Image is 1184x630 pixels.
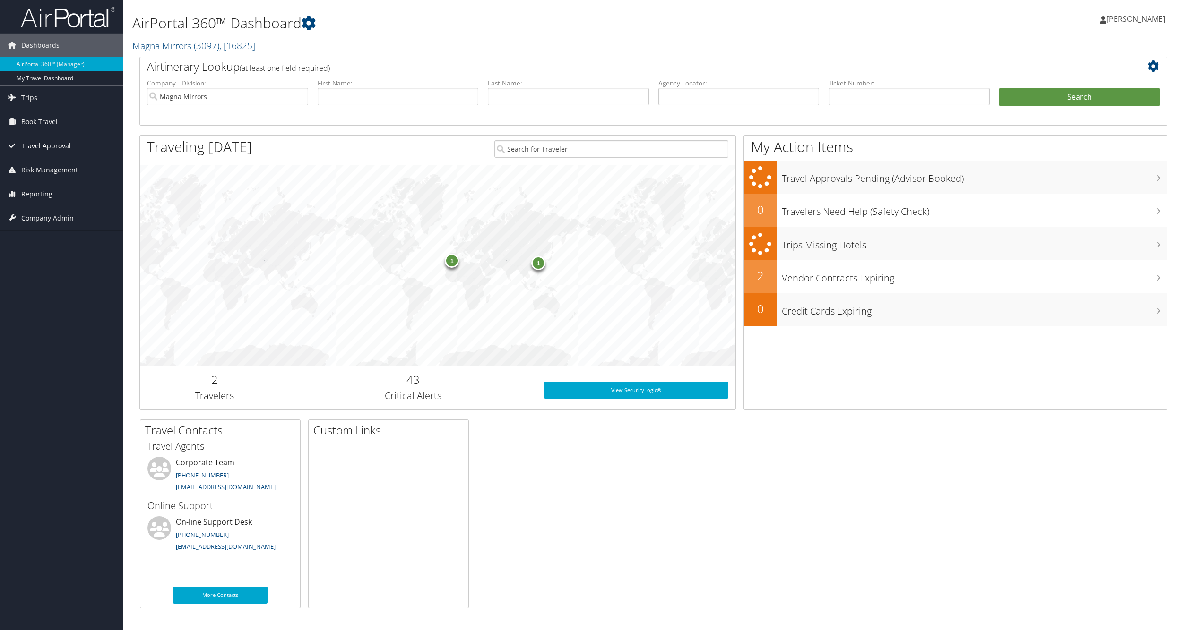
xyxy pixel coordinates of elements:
[176,483,276,491] a: [EMAIL_ADDRESS][DOMAIN_NAME]
[176,542,276,551] a: [EMAIL_ADDRESS][DOMAIN_NAME]
[21,34,60,57] span: Dashboards
[145,422,300,438] h2: Travel Contacts
[744,293,1167,326] a: 0Credit Cards Expiring
[143,516,298,555] li: On-line Support Desk
[744,161,1167,194] a: Travel Approvals Pending (Advisor Booked)
[829,78,990,88] label: Ticket Number:
[21,134,71,158] span: Travel Approval
[21,158,78,182] span: Risk Management
[21,182,52,206] span: Reporting
[744,260,1167,293] a: 2Vendor Contracts Expiring
[147,440,293,453] h3: Travel Agents
[488,78,649,88] label: Last Name:
[658,78,820,88] label: Agency Locator:
[999,88,1160,107] button: Search
[313,422,468,438] h2: Custom Links
[544,382,728,399] a: View SecurityLogic®
[744,301,777,317] h2: 0
[176,471,229,479] a: [PHONE_NUMBER]
[744,194,1167,227] a: 0Travelers Need Help (Safety Check)
[782,200,1167,218] h3: Travelers Need Help (Safety Check)
[147,59,1074,75] h2: Airtinerary Lookup
[445,254,459,268] div: 1
[744,268,777,284] h2: 2
[782,167,1167,185] h3: Travel Approvals Pending (Advisor Booked)
[531,256,545,270] div: 1
[744,227,1167,261] a: Trips Missing Hotels
[21,86,37,110] span: Trips
[147,372,282,388] h2: 2
[240,63,330,73] span: (at least one field required)
[21,206,74,230] span: Company Admin
[194,39,219,52] span: ( 3097 )
[132,39,255,52] a: Magna Mirrors
[21,110,58,134] span: Book Travel
[744,202,777,218] h2: 0
[147,137,252,157] h1: Traveling [DATE]
[143,457,298,495] li: Corporate Team
[782,300,1167,318] h3: Credit Cards Expiring
[147,78,308,88] label: Company - Division:
[147,499,293,512] h3: Online Support
[21,6,115,28] img: airportal-logo.png
[782,267,1167,285] h3: Vendor Contracts Expiring
[147,389,282,402] h3: Travelers
[173,587,268,604] a: More Contacts
[219,39,255,52] span: , [ 16825 ]
[1100,5,1175,33] a: [PERSON_NAME]
[296,372,530,388] h2: 43
[296,389,530,402] h3: Critical Alerts
[782,234,1167,252] h3: Trips Missing Hotels
[132,13,827,33] h1: AirPortal 360™ Dashboard
[744,137,1167,157] h1: My Action Items
[494,140,728,158] input: Search for Traveler
[318,78,479,88] label: First Name:
[176,530,229,539] a: [PHONE_NUMBER]
[1106,14,1165,24] span: [PERSON_NAME]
